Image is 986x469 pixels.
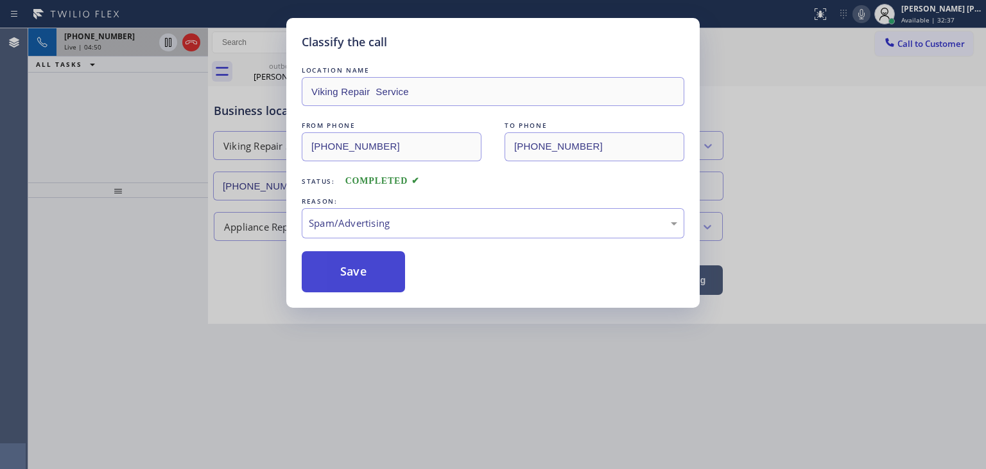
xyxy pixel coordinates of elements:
[345,176,420,186] span: COMPLETED
[302,177,335,186] span: Status:
[505,119,684,132] div: TO PHONE
[302,33,387,51] h5: Classify the call
[302,251,405,292] button: Save
[302,119,481,132] div: FROM PHONE
[302,195,684,208] div: REASON:
[309,216,677,231] div: Spam/Advertising
[302,64,684,77] div: LOCATION NAME
[505,132,684,161] input: To phone
[302,132,481,161] input: From phone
